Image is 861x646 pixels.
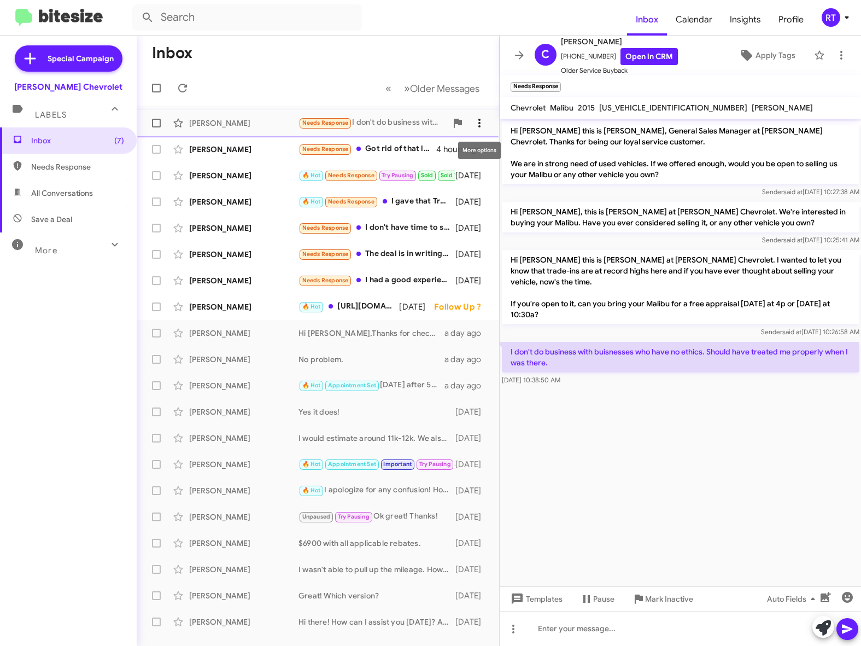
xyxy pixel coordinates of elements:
div: a day ago [444,328,490,339]
h1: Inbox [152,44,192,62]
div: [PERSON_NAME] [189,616,298,627]
div: [PERSON_NAME] [189,249,298,260]
a: Open in CRM [620,48,678,65]
span: Sender [DATE] 10:25:41 AM [762,236,859,244]
div: Got rid of that long time [298,143,436,155]
div: [DATE] [455,590,490,601]
div: [DATE] [455,538,490,549]
span: Pause [593,589,614,609]
span: Sold Verified [441,172,477,179]
span: Important [383,461,412,468]
div: Great! Which version? [298,590,455,601]
span: Sender [DATE] 10:27:38 AM [762,188,859,196]
p: Hi [PERSON_NAME], this is [PERSON_NAME] at [PERSON_NAME] Chevrolet. We're interested in buying yo... [502,202,859,232]
span: Inbox [627,4,667,36]
div: 4 hours ago [436,144,490,155]
button: RT [812,8,849,27]
div: [DATE] [455,275,490,286]
button: Previous [379,77,398,100]
div: [DATE] [455,223,490,234]
small: Needs Response [511,82,561,92]
div: [PERSON_NAME] [189,459,298,470]
div: [PERSON_NAME] [189,170,298,181]
span: Appointment Set [328,382,376,389]
div: [DATE] [455,485,490,496]
div: [PERSON_NAME] [189,380,298,391]
span: Try Pausing [419,461,451,468]
span: said at [782,328,801,336]
p: Hi [PERSON_NAME] this is [PERSON_NAME], General Sales Manager at [PERSON_NAME] Chevrolet. Thanks ... [502,121,859,184]
span: 2015 [578,103,595,113]
div: [PERSON_NAME] [189,223,298,234]
div: [PERSON_NAME] [189,354,298,365]
div: RT [822,8,840,27]
span: Mark Inactive [645,589,693,609]
div: [PERSON_NAME] [189,328,298,339]
span: 🔥 Hot [302,303,321,310]
button: Next [397,77,486,100]
span: Needs Response [328,198,374,205]
span: said at [783,188,802,196]
span: Inbox [31,135,124,146]
span: Templates [508,589,563,609]
div: I gave that Trailboss to my son. [298,195,455,208]
div: [DATE] [455,196,490,207]
div: [PERSON_NAME] [189,433,298,444]
div: $6900 with all applicable rebates. [298,538,455,549]
span: Sender [DATE] 10:26:58 AM [760,328,859,336]
span: [PERSON_NAME] [752,103,813,113]
input: Search [132,4,362,31]
a: Calendar [667,4,721,36]
span: Needs Response [302,277,349,284]
span: Chevrolet [511,103,546,113]
span: 🔥 Hot [302,172,321,179]
span: Try Pausing [338,513,370,520]
span: Try Pausing [382,172,413,179]
span: Needs Response [31,161,124,172]
div: Hi [PERSON_NAME],Thanks for checking out the Chevy Equinox on our website — great choice! It's a ... [298,328,444,339]
div: Sounds like a solid plan! I hope you consider us when you're ready to look further into it. Thank... [298,458,455,470]
div: [DATE] [455,433,490,444]
span: All Conversations [31,188,93,199]
div: [PERSON_NAME] [189,590,298,601]
div: The deal is in writing, but I will not share. I'm good... [298,248,455,260]
a: Special Campaign [15,45,122,72]
div: [DATE] [455,170,490,181]
div: a day ago [444,380,490,391]
div: I had a good experience just trying to figure out if it's worth my time [298,274,455,287]
span: [US_VEHICLE_IDENTIFICATION_NUMBER] [599,103,747,113]
span: Labels [35,110,67,120]
span: 🔥 Hot [302,198,321,205]
div: [DATE] [455,564,490,575]
span: Insights [721,4,770,36]
div: Follow Up ? [434,301,490,312]
div: [DATE] after 5PM is perfect. We will see you then [298,379,444,392]
div: [DATE] [455,511,490,522]
span: [PERSON_NAME] [561,35,678,48]
div: No problem. [298,354,444,365]
span: Needs Response [302,146,349,153]
div: [PERSON_NAME] [189,485,298,496]
span: Auto Fields [767,589,819,609]
span: said at [783,236,802,244]
span: Needs Response [302,251,349,258]
span: More [35,246,57,255]
span: Older Service Buyback [561,65,678,76]
span: Needs Response [302,224,349,231]
div: I don't do business with buisnesses who have no ethics. Should have treated me properly when I wa... [298,117,447,129]
button: Mark Inactive [623,589,702,609]
div: [DATE] [455,616,490,627]
div: [PERSON_NAME] [189,511,298,522]
div: [PERSON_NAME] [189,275,298,286]
div: I also may have solved my issue. Not confirmed yet but working to pick up [DATE] morning. Let me ... [298,169,455,182]
span: Sold [421,172,434,179]
div: [DATE] [455,406,490,417]
div: More options [458,142,501,159]
span: « [385,82,391,95]
div: I apologize for any confusion! How can I assist you [DATE]? Are you looking to discuss selling yo... [298,484,455,497]
div: I would estimate around 11k-12k. We also just got in a shipment of $35k Equinox EV Lt's as well i... [298,433,455,444]
span: 🔥 Hot [302,461,321,468]
span: (7) [114,135,124,146]
span: Save a Deal [31,214,72,225]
